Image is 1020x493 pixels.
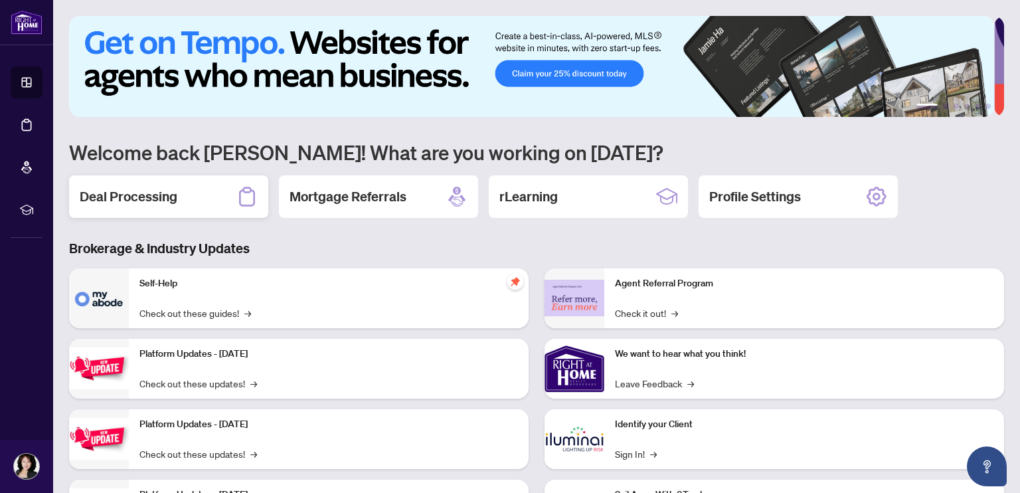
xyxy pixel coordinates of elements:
img: Slide 0 [69,16,994,117]
a: Check it out!→ [615,306,678,320]
p: Platform Updates - [DATE] [139,417,518,432]
h2: Mortgage Referrals [290,187,406,206]
p: Identify your Client [615,417,993,432]
button: 1 [916,104,938,109]
span: → [687,376,694,391]
button: 2 [943,104,948,109]
img: Platform Updates - July 8, 2025 [69,418,129,460]
p: Platform Updates - [DATE] [139,347,518,361]
h1: Welcome back [PERSON_NAME]! What are you working on [DATE]? [69,140,1004,165]
p: We want to hear what you think! [615,347,993,361]
h2: Deal Processing [80,187,177,206]
span: → [250,376,257,391]
img: logo [11,10,42,35]
a: Sign In!→ [615,446,657,461]
span: → [250,446,257,461]
span: → [244,306,251,320]
button: 3 [954,104,959,109]
span: → [650,446,657,461]
a: Check out these updates!→ [139,446,257,461]
a: Leave Feedback→ [615,376,694,391]
img: Self-Help [69,268,129,328]
button: 4 [964,104,970,109]
p: Agent Referral Program [615,276,993,291]
h3: Brokerage & Industry Updates [69,239,1004,258]
img: Identify your Client [545,409,604,469]
h2: rLearning [499,187,558,206]
p: Self-Help [139,276,518,291]
button: 6 [985,104,991,109]
img: Profile Icon [14,454,39,479]
img: Platform Updates - July 21, 2025 [69,347,129,389]
img: Agent Referral Program [545,280,604,316]
button: 5 [975,104,980,109]
h2: Profile Settings [709,187,801,206]
button: Open asap [967,446,1007,486]
a: Check out these updates!→ [139,376,257,391]
img: We want to hear what you think! [545,339,604,399]
span: → [671,306,678,320]
a: Check out these guides!→ [139,306,251,320]
span: pushpin [507,274,523,290]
